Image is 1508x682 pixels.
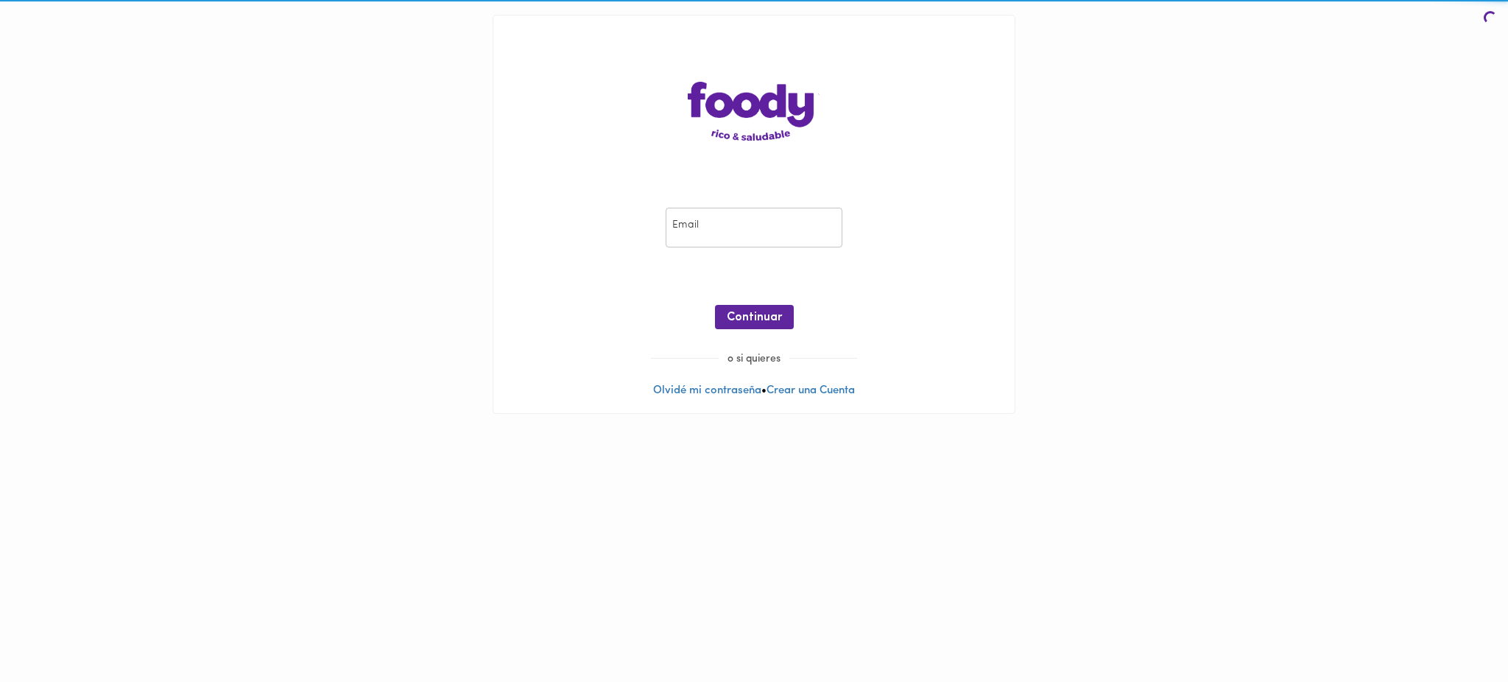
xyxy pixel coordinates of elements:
[493,15,1015,413] div: •
[727,311,782,325] span: Continuar
[653,385,761,396] a: Olvidé mi contraseña
[767,385,855,396] a: Crear una Cuenta
[688,82,820,141] img: logo-main-page.png
[666,208,842,248] input: pepitoperez@gmail.com
[715,305,794,329] button: Continuar
[719,354,789,365] span: o si quieres
[1423,597,1493,667] iframe: Messagebird Livechat Widget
